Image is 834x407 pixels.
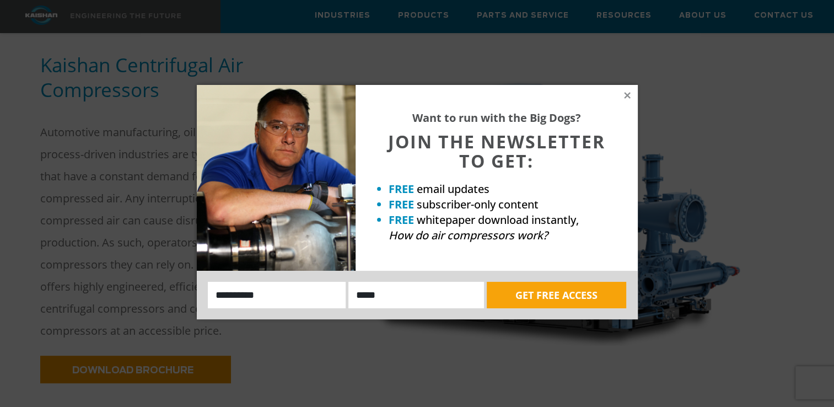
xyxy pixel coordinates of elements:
span: email updates [417,181,489,196]
input: Name: [208,282,346,308]
strong: FREE [389,181,414,196]
input: Email [348,282,484,308]
span: subscriber-only content [417,197,539,212]
strong: FREE [389,212,414,227]
span: whitepaper download instantly, [417,212,579,227]
em: How do air compressors work? [389,228,548,243]
span: JOIN THE NEWSLETTER TO GET: [388,130,605,173]
strong: FREE [389,197,414,212]
strong: Want to run with the Big Dogs? [412,110,581,125]
button: Close [622,90,632,100]
button: GET FREE ACCESS [487,282,626,308]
